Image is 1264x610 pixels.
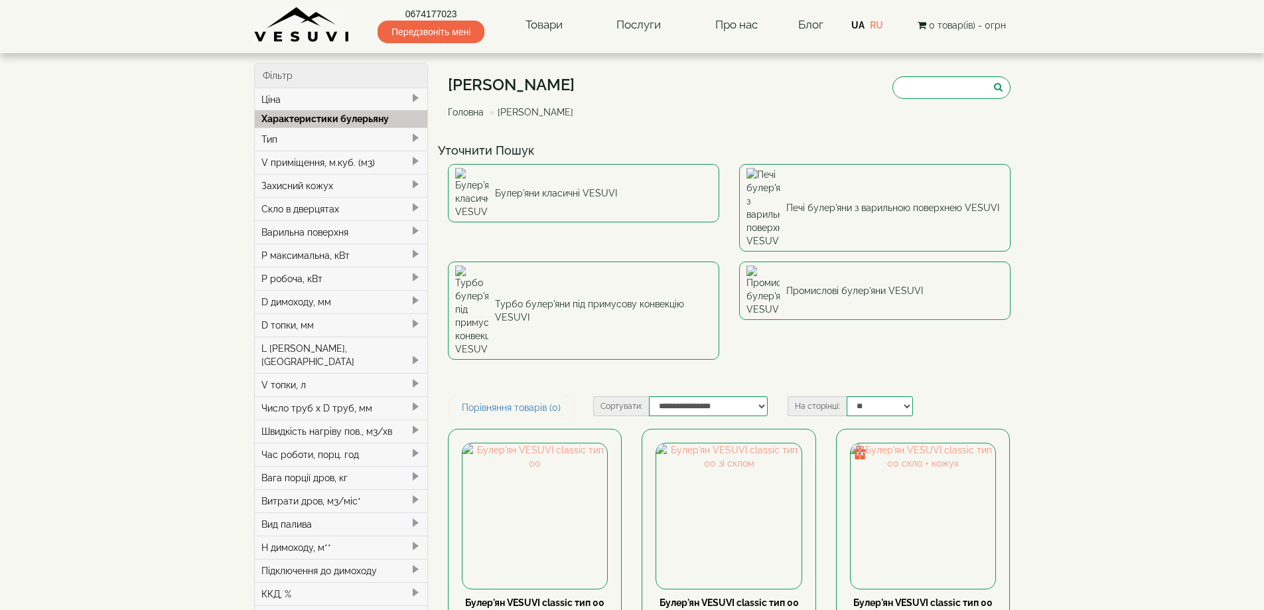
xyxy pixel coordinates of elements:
[255,443,428,466] div: Час роботи, порц. год
[512,10,576,40] a: Товари
[255,127,428,151] div: Тип
[255,151,428,174] div: V приміщення, м.куб. (м3)
[438,144,1020,157] h4: Уточнити Пошук
[739,262,1011,320] a: Промислові булер'яни VESUVI Промислові булер'яни VESUVI
[851,443,995,588] img: Булер'ян VESUVI classic тип 00 скло + кожух
[255,512,428,536] div: Вид палива
[255,174,428,197] div: Захисний кожух
[486,106,573,119] li: [PERSON_NAME]
[255,373,428,396] div: V топки, л
[254,7,350,43] img: Завод VESUVI
[255,313,428,337] div: D топки, мм
[465,597,604,608] a: Булер'ян VESUVI classic тип 00
[603,10,674,40] a: Послуги
[448,262,719,360] a: Турбо булер'яни під примусову конвекцію VESUVI Турбо булер'яни під примусову конвекцію VESUVI
[746,266,780,316] img: Промислові булер'яни VESUVI
[255,290,428,313] div: D димоходу, мм
[378,21,484,43] span: Передзвоніть мені
[448,76,583,94] h1: [PERSON_NAME]
[255,536,428,559] div: H димоходу, м**
[455,168,488,218] img: Булер'яни класичні VESUVI
[455,266,488,356] img: Турбо булер'яни під примусову конвекцію VESUVI
[378,7,484,21] a: 0674177023
[702,10,771,40] a: Про нас
[255,267,428,290] div: P робоча, кВт
[255,466,428,489] div: Вага порції дров, кг
[255,197,428,220] div: Скло в дверцятах
[462,443,607,588] img: Булер'ян VESUVI classic тип 00
[255,220,428,244] div: Варильна поверхня
[853,446,867,459] img: gift
[929,20,1006,31] span: 0 товар(ів) - 0грн
[255,582,428,605] div: ККД, %
[739,164,1011,252] a: Печі булер'яни з варильною поверхнею VESUVI Печі булер'яни з варильною поверхнею VESUVI
[255,489,428,512] div: Витрати дров, м3/міс*
[255,88,428,111] div: Ціна
[746,168,780,248] img: Печі булер'яни з варильною поверхнею VESUVI
[255,110,428,127] div: Характеристики булерьяну
[448,396,575,419] a: Порівняння товарів (0)
[448,164,719,222] a: Булер'яни класичні VESUVI Булер'яни класичні VESUVI
[870,20,883,31] a: RU
[788,396,847,416] label: На сторінці:
[593,396,649,416] label: Сортувати:
[851,20,865,31] a: UA
[914,18,1010,33] button: 0 товар(ів) - 0грн
[255,559,428,582] div: Підключення до димоходу
[448,107,484,117] a: Головна
[798,18,823,31] a: Блог
[255,396,428,419] div: Число труб x D труб, мм
[255,337,428,373] div: L [PERSON_NAME], [GEOGRAPHIC_DATA]
[255,244,428,267] div: P максимальна, кВт
[656,443,801,588] img: Булер'ян VESUVI classic тип 00 зі склом
[255,64,428,88] div: Фільтр
[255,419,428,443] div: Швидкість нагріву пов., м3/хв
